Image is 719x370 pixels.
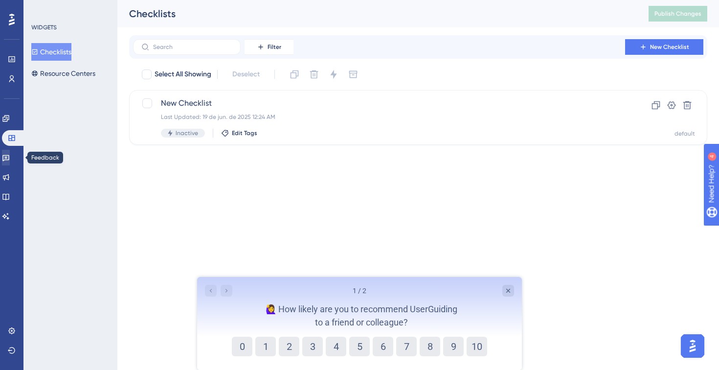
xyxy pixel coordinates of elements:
[268,43,281,51] span: Filter
[23,2,61,14] span: Need Help?
[650,43,689,51] span: New Checklist
[654,10,701,18] span: Publish Changes
[232,129,257,137] span: Edit Tags
[678,331,707,361] iframe: UserGuiding AI Assistant Launcher
[245,39,293,55] button: Filter
[129,7,624,21] div: Checklists
[31,43,71,61] button: Checklists
[161,97,597,109] span: New Checklist
[649,6,707,22] button: Publish Changes
[31,65,95,82] button: Resource Centers
[625,39,703,55] button: New Checklist
[197,277,522,370] iframe: UserGuiding Survey
[674,130,695,138] div: default
[176,129,198,137] span: Inactive
[68,5,71,13] div: 4
[153,44,232,50] input: Search
[155,69,211,80] span: Select All Showing
[221,129,257,137] button: Edit Tags
[232,69,260,80] span: Deselect
[224,66,269,83] button: Deselect
[31,23,57,31] div: WIDGETS
[161,113,597,121] div: Last Updated: 19 de jun. de 2025 12:24 AM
